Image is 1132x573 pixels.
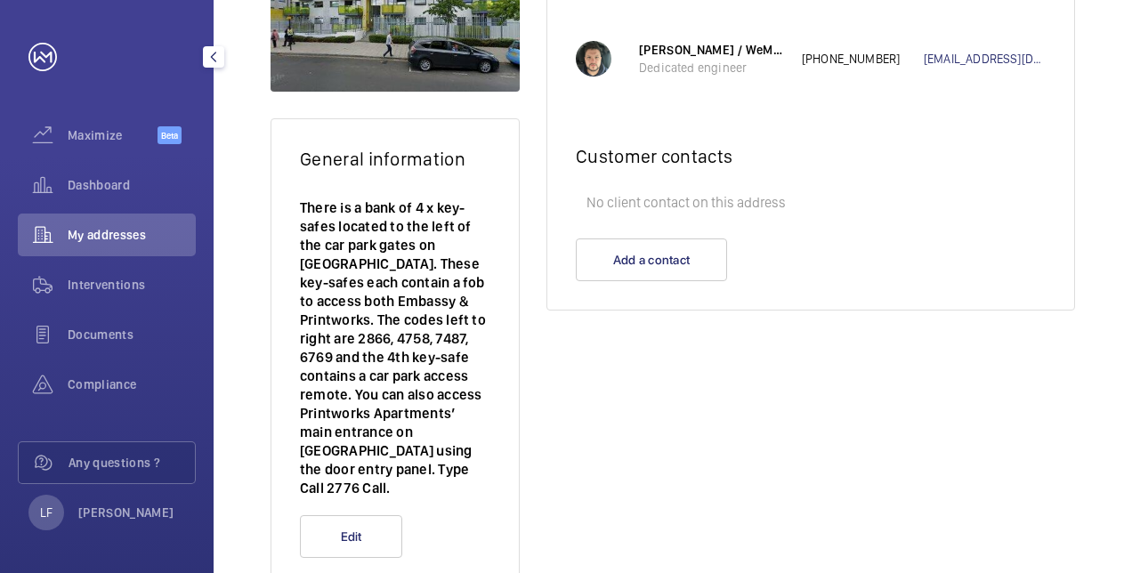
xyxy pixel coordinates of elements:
[639,59,784,77] p: Dedicated engineer
[68,126,158,144] span: Maximize
[639,41,784,59] p: [PERSON_NAME] / WeMaintain UK
[576,185,1046,221] p: No client contact on this address
[69,454,195,472] span: Any questions ?
[68,276,196,294] span: Interventions
[78,504,174,521] p: [PERSON_NAME]
[300,515,402,558] button: Edit
[576,238,727,281] button: Add a contact
[40,504,53,521] p: LF
[924,50,1046,68] a: [EMAIL_ADDRESS][DOMAIN_NAME]
[300,148,490,170] h2: General information
[68,226,196,244] span: My addresses
[68,176,196,194] span: Dashboard
[802,50,924,68] p: [PHONE_NUMBER]
[68,326,196,343] span: Documents
[576,145,1046,167] h2: Customer contacts
[68,375,196,393] span: Compliance
[158,126,182,144] span: Beta
[300,198,490,497] p: There is a bank of 4 x key-safes located to the left of the car park gates on [GEOGRAPHIC_DATA]. ...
